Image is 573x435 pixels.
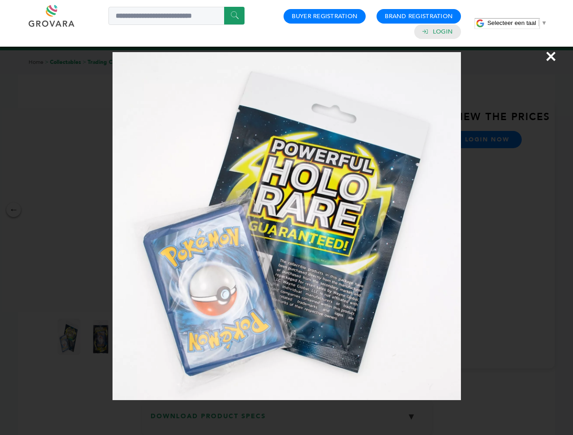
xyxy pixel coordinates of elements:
[487,19,547,26] a: Selecteer een taal​
[385,12,453,20] a: Brand Registration
[541,19,547,26] span: ▼
[108,7,245,25] input: Search a product or brand...
[113,52,461,400] img: Image Preview
[487,19,536,26] span: Selecteer een taal
[539,19,539,26] span: ​
[433,28,453,36] a: Login
[545,43,557,69] span: ×
[292,12,358,20] a: Buyer Registration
